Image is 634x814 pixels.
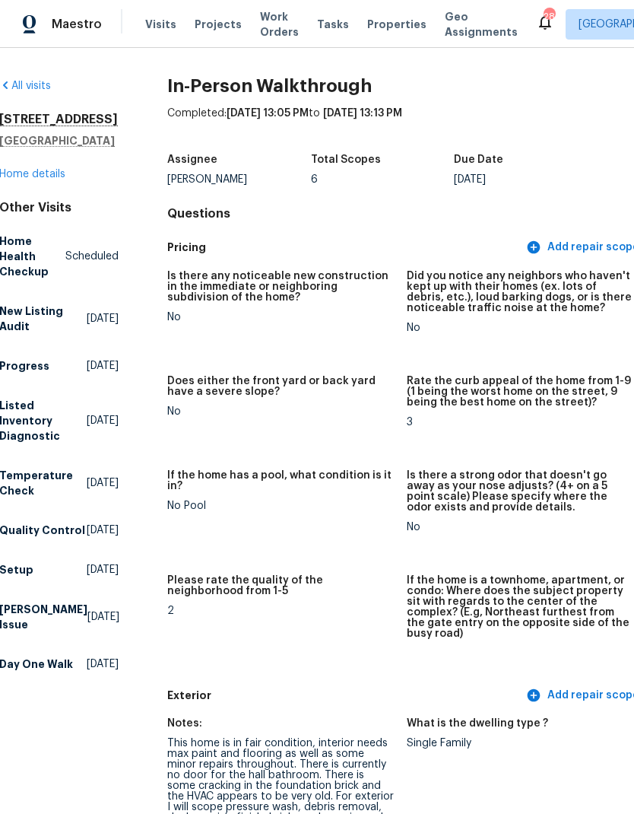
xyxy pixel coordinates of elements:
h5: If the home is a townhome, apartment, or condo: Where does the subject property sit with regards ... [407,575,633,639]
h5: Due Date [454,154,503,165]
span: [DATE] [87,562,119,577]
h5: Did you notice any neighbors who haven't kept up with their homes (ex. lots of debris, etc.), lou... [407,271,633,313]
span: Geo Assignments [445,9,518,40]
h5: Assignee [167,154,217,165]
div: No [407,522,633,533]
span: Tasks [317,19,349,30]
span: Properties [367,17,426,32]
span: [DATE] [87,358,119,374]
h5: Please rate the quality of the neighborhood from 1-5 [167,575,394,596]
h5: Notes: [167,718,202,729]
div: [DATE] [454,174,598,185]
div: No [167,406,394,417]
h5: What is the dwelling type ? [407,718,548,729]
div: Single Family [407,738,633,749]
span: Maestro [52,17,102,32]
span: Work Orders [260,9,299,40]
div: [PERSON_NAME] [167,174,311,185]
div: No [167,312,394,323]
h5: Does either the front yard or back yard have a severe slope? [167,376,394,397]
h5: Rate the curb appeal of the home from 1-9 (1 being the worst home on the street, 9 being the best... [407,376,633,408]
div: 2 [167,606,394,616]
span: [DATE] [87,609,119,625]
div: No Pool [167,501,394,511]
div: 28 [544,9,554,24]
span: [DATE] 13:05 PM [227,108,309,119]
span: Scheduled [65,249,119,264]
span: [DATE] 13:13 PM [323,108,402,119]
span: [DATE] [87,475,119,491]
span: [DATE] [87,657,119,672]
h5: Is there a strong odor that doesn't go away as your nose adjusts? (4+ on a 5 point scale) Please ... [407,470,633,513]
h5: If the home has a pool, what condition is it in? [167,470,394,491]
div: 6 [311,174,455,185]
span: [DATE] [87,413,119,428]
div: 3 [407,417,633,428]
span: Projects [195,17,242,32]
span: [DATE] [87,311,119,326]
span: Visits [145,17,176,32]
h5: Exterior [167,688,523,704]
span: [DATE] [87,523,119,538]
h5: Pricing [167,240,523,256]
div: No [407,323,633,333]
h5: Total Scopes [311,154,381,165]
h5: Is there any noticeable new construction in the immediate or neighboring subdivision of the home? [167,271,394,303]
